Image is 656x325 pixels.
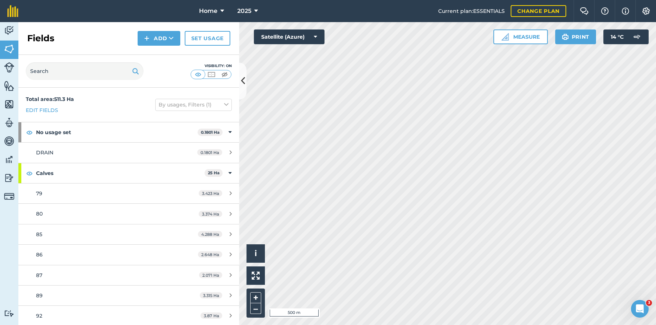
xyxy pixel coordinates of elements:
[197,149,222,155] span: 0.1801 Ha
[18,245,239,265] a: 862.648 Ha
[199,211,222,217] span: 3.374 Ha
[36,231,42,238] span: 85
[199,7,217,15] span: Home
[26,106,58,114] a: Edit fields
[194,71,203,78] img: svg+xml;base64,PHN2ZyB4bWxucz0iaHR0cDovL3d3dy53My5vcmcvMjAwMC9zdmciIHdpZHRoPSI1MCIgaGVpZ2h0PSI0MC...
[501,33,509,41] img: Ruler icon
[255,249,257,258] span: i
[4,25,14,36] img: svg+xml;base64,PD94bWwgdmVyc2lvbj0iMS4wIiBlbmNvZGluZz0idXRmLTgiPz4KPCEtLSBHZW5lcmF0b3I6IEFkb2JlIE...
[4,99,14,110] img: svg+xml;base64,PHN2ZyB4bWxucz0iaHR0cDovL3d3dy53My5vcmcvMjAwMC9zdmciIHdpZHRoPSI1NiIgaGVpZ2h0PSI2MC...
[27,32,54,44] h2: Fields
[4,154,14,165] img: svg+xml;base64,PD94bWwgdmVyc2lvbj0iMS4wIiBlbmNvZGluZz0idXRmLTgiPz4KPCEtLSBHZW5lcmF0b3I6IEFkb2JlIE...
[36,210,43,217] span: 80
[26,128,33,137] img: svg+xml;base64,PHN2ZyB4bWxucz0iaHR0cDovL3d3dy53My5vcmcvMjAwMC9zdmciIHdpZHRoPSIxOCIgaGVpZ2h0PSIyNC...
[247,244,265,263] button: i
[646,300,652,306] span: 3
[611,29,624,44] span: 14 ° C
[199,190,222,196] span: 3.423 Ha
[36,122,198,142] strong: No usage set
[201,312,222,319] span: 3.87 Ha
[4,117,14,128] img: svg+xml;base64,PD94bWwgdmVyc2lvbj0iMS4wIiBlbmNvZGluZz0idXRmLTgiPz4KPCEtLSBHZW5lcmF0b3I6IEFkb2JlIE...
[250,303,261,314] button: –
[622,7,629,15] img: svg+xml;base64,PHN2ZyB4bWxucz0iaHR0cDovL3d3dy53My5vcmcvMjAwMC9zdmciIHdpZHRoPSIxNyIgaGVpZ2h0PSIxNy...
[36,251,43,258] span: 86
[511,5,566,17] a: Change plan
[580,7,589,15] img: Two speech bubbles overlapping with the left bubble in the forefront
[630,29,644,44] img: svg+xml;base64,PD94bWwgdmVyc2lvbj0iMS4wIiBlbmNvZGluZz0idXRmLTgiPz4KPCEtLSBHZW5lcmF0b3I6IEFkb2JlIE...
[199,272,222,278] span: 2.071 Ha
[237,7,251,15] span: 2025
[36,292,43,299] span: 89
[36,149,53,156] span: DRAIN
[250,292,261,303] button: +
[493,29,548,44] button: Measure
[132,67,139,76] img: svg+xml;base64,PHN2ZyB4bWxucz0iaHR0cDovL3d3dy53My5vcmcvMjAwMC9zdmciIHdpZHRoPSIxOSIgaGVpZ2h0PSIyNC...
[254,29,325,44] button: Satellite (Azure)
[201,130,220,135] strong: 0.1801 Ha
[252,272,260,280] img: Four arrows, one pointing top left, one top right, one bottom right and the last bottom left
[4,172,14,184] img: svg+xml;base64,PD94bWwgdmVyc2lvbj0iMS4wIiBlbmNvZGluZz0idXRmLTgiPz4KPCEtLSBHZW5lcmF0b3I6IEFkb2JlIE...
[631,300,649,318] iframe: Intercom live chat
[138,31,180,46] button: Add
[207,71,216,78] img: svg+xml;base64,PHN2ZyB4bWxucz0iaHR0cDovL3d3dy53My5vcmcvMjAwMC9zdmciIHdpZHRoPSI1MCIgaGVpZ2h0PSI0MC...
[36,312,42,319] span: 92
[642,7,650,15] img: A cog icon
[36,163,205,183] strong: Calves
[562,32,569,41] img: svg+xml;base64,PHN2ZyB4bWxucz0iaHR0cDovL3d3dy53My5vcmcvMjAwMC9zdmciIHdpZHRoPSIxOSIgaGVpZ2h0PSIyNC...
[26,96,74,102] strong: Total area : 511.3 Ha
[198,251,222,258] span: 2.648 Ha
[36,190,42,197] span: 79
[200,292,222,298] span: 3.315 Ha
[18,286,239,305] a: 893.315 Ha
[220,71,229,78] img: svg+xml;base64,PHN2ZyB4bWxucz0iaHR0cDovL3d3dy53My5vcmcvMjAwMC9zdmciIHdpZHRoPSI1MCIgaGVpZ2h0PSI0MC...
[555,29,596,44] button: Print
[155,99,232,111] button: By usages, Filters (1)
[36,272,42,279] span: 87
[18,224,239,244] a: 854.288 Ha
[600,7,609,15] img: A question mark icon
[198,231,222,237] span: 4.288 Ha
[18,163,239,183] div: Calves25 Ha
[4,191,14,202] img: svg+xml;base64,PD94bWwgdmVyc2lvbj0iMS4wIiBlbmNvZGluZz0idXRmLTgiPz4KPCEtLSBHZW5lcmF0b3I6IEFkb2JlIE...
[26,62,143,80] input: Search
[603,29,649,44] button: 14 °C
[18,204,239,224] a: 803.374 Ha
[185,31,230,46] a: Set usage
[18,184,239,203] a: 793.423 Ha
[18,265,239,285] a: 872.071 Ha
[191,63,232,69] div: Visibility: On
[144,34,149,43] img: svg+xml;base64,PHN2ZyB4bWxucz0iaHR0cDovL3d3dy53My5vcmcvMjAwMC9zdmciIHdpZHRoPSIxNCIgaGVpZ2h0PSIyNC...
[4,80,14,91] img: svg+xml;base64,PHN2ZyB4bWxucz0iaHR0cDovL3d3dy53My5vcmcvMjAwMC9zdmciIHdpZHRoPSI1NiIgaGVpZ2h0PSI2MC...
[4,43,14,55] img: svg+xml;base64,PHN2ZyB4bWxucz0iaHR0cDovL3d3dy53My5vcmcvMjAwMC9zdmciIHdpZHRoPSI1NiIgaGVpZ2h0PSI2MC...
[26,169,33,178] img: svg+xml;base64,PHN2ZyB4bWxucz0iaHR0cDovL3d3dy53My5vcmcvMjAwMC9zdmciIHdpZHRoPSIxOCIgaGVpZ2h0PSIyNC...
[438,7,505,15] span: Current plan : ESSENTIALS
[4,136,14,147] img: svg+xml;base64,PD94bWwgdmVyc2lvbj0iMS4wIiBlbmNvZGluZz0idXRmLTgiPz4KPCEtLSBHZW5lcmF0b3I6IEFkb2JlIE...
[208,170,220,175] strong: 25 Ha
[7,5,18,17] img: fieldmargin Logo
[18,143,239,162] a: DRAIN0.1801 Ha
[4,62,14,73] img: svg+xml;base64,PD94bWwgdmVyc2lvbj0iMS4wIiBlbmNvZGluZz0idXRmLTgiPz4KPCEtLSBHZW5lcmF0b3I6IEFkb2JlIE...
[4,310,14,317] img: svg+xml;base64,PD94bWwgdmVyc2lvbj0iMS4wIiBlbmNvZGluZz0idXRmLTgiPz4KPCEtLSBHZW5lcmF0b3I6IEFkb2JlIE...
[18,122,239,142] div: No usage set0.1801 Ha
